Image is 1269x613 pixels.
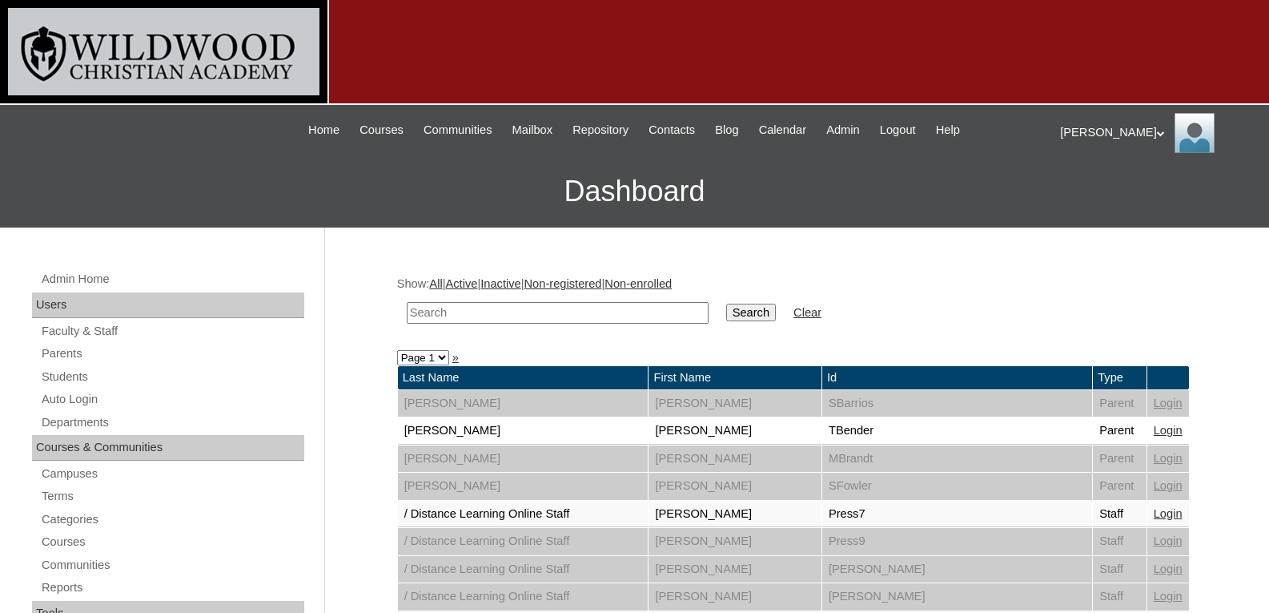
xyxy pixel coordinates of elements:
[40,510,304,530] a: Categories
[480,277,521,290] a: Inactive
[8,8,319,95] img: logo-white.png
[1093,473,1147,500] td: Parent
[1093,556,1147,583] td: Staff
[649,390,821,417] td: [PERSON_NAME]
[40,389,304,409] a: Auto Login
[40,344,304,364] a: Parents
[1154,452,1183,465] a: Login
[826,121,860,139] span: Admin
[1093,528,1147,555] td: Staff
[398,366,649,389] td: Last Name
[649,121,695,139] span: Contacts
[649,556,821,583] td: [PERSON_NAME]
[1154,563,1183,575] a: Login
[641,121,703,139] a: Contacts
[32,435,304,461] div: Courses & Communities
[822,473,1092,500] td: SFowler
[649,501,821,528] td: [PERSON_NAME]
[397,276,1190,333] div: Show: | | | |
[751,121,814,139] a: Calendar
[1154,534,1183,547] a: Login
[715,121,738,139] span: Blog
[872,121,924,139] a: Logout
[32,292,304,318] div: Users
[822,556,1092,583] td: [PERSON_NAME]
[818,121,868,139] a: Admin
[308,121,339,139] span: Home
[398,390,649,417] td: [PERSON_NAME]
[300,121,347,139] a: Home
[398,446,649,473] td: [PERSON_NAME]
[1093,417,1147,445] td: Parent
[40,413,304,433] a: Departments
[398,583,649,611] td: / Distance Learning Online Staff
[40,321,304,341] a: Faculty & Staff
[1060,113,1253,153] div: [PERSON_NAME]
[429,277,442,290] a: All
[40,578,304,598] a: Reports
[1175,113,1215,153] img: Jill Isaac
[524,277,602,290] a: Non-registered
[445,277,477,290] a: Active
[398,417,649,445] td: [PERSON_NAME]
[1093,446,1147,473] td: Parent
[398,473,649,500] td: [PERSON_NAME]
[822,583,1092,611] td: [PERSON_NAME]
[1093,501,1147,528] td: Staff
[1093,390,1147,417] td: Parent
[40,269,304,289] a: Admin Home
[822,446,1092,473] td: MBrandt
[40,532,304,552] a: Courses
[504,121,561,139] a: Mailbox
[40,555,304,575] a: Communities
[880,121,916,139] span: Logout
[398,528,649,555] td: / Distance Learning Online Staff
[649,528,821,555] td: [PERSON_NAME]
[40,464,304,484] a: Campuses
[1093,583,1147,611] td: Staff
[649,366,821,389] td: First Name
[649,446,821,473] td: [PERSON_NAME]
[822,366,1092,389] td: Id
[649,417,821,445] td: [PERSON_NAME]
[822,417,1092,445] td: TBender
[649,473,821,500] td: [PERSON_NAME]
[407,302,709,324] input: Search
[793,306,821,319] a: Clear
[604,277,672,290] a: Non-enrolled
[707,121,746,139] a: Blog
[649,583,821,611] td: [PERSON_NAME]
[1154,397,1183,409] a: Login
[822,528,1092,555] td: Press9
[1154,507,1183,520] a: Login
[1154,424,1183,437] a: Login
[416,121,500,139] a: Communities
[822,501,1092,528] td: Press7
[398,501,649,528] td: / Distance Learning Online Staff
[512,121,553,139] span: Mailbox
[564,121,637,139] a: Repository
[359,121,404,139] span: Courses
[398,556,649,583] td: / Distance Learning Online Staff
[40,486,304,506] a: Terms
[928,121,968,139] a: Help
[424,121,492,139] span: Communities
[936,121,960,139] span: Help
[40,367,304,387] a: Students
[1154,479,1183,492] a: Login
[822,390,1092,417] td: SBarrios
[1093,366,1147,389] td: Type
[351,121,412,139] a: Courses
[572,121,628,139] span: Repository
[1154,590,1183,603] a: Login
[726,304,776,321] input: Search
[452,351,459,364] a: »
[759,121,806,139] span: Calendar
[8,155,1261,228] h3: Dashboard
